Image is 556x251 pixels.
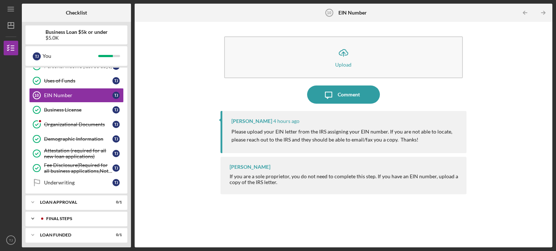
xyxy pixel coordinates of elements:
[40,233,104,237] div: LOAN FUNDED
[44,136,112,142] div: Demographic Information
[112,150,120,157] div: T J
[335,62,352,67] div: Upload
[4,233,18,247] button: TJ
[29,73,124,88] a: Uses of FundsTJ
[29,103,124,117] a: Business LicenseTJ
[231,128,460,144] p: Please upload your EIN letter from the IRS assigning your EIN number. If you are not able to loca...
[338,85,360,104] div: Comment
[29,146,124,161] a: Attestation (required for all new loan applications)TJ
[230,174,460,185] div: If you are a sole proprietor, you do not need to complete this step. If you have an EIN number, u...
[40,200,104,204] div: Loan Approval
[33,52,41,60] div: T J
[44,121,112,127] div: Organizational Documents
[46,216,118,221] div: Final Steps
[112,77,120,84] div: T J
[66,10,87,16] b: Checklist
[29,175,124,190] a: UnderwritingTJ
[29,161,124,175] a: Fee Disclosure(Required for all business applications,Not needed for Contractor loans)TJ
[112,92,120,99] div: T J
[44,92,112,98] div: EIN Number
[112,106,120,113] div: T J
[9,238,13,242] text: TJ
[112,164,120,172] div: T J
[29,132,124,146] a: Demographic InformationTJ
[45,35,108,41] div: $5.0K
[43,50,98,62] div: You
[44,162,112,174] div: Fee Disclosure(Required for all business applications,Not needed for Contractor loans)
[327,11,331,15] tspan: 10
[44,180,112,186] div: Underwriting
[109,233,122,237] div: 0 / 1
[231,118,272,124] div: [PERSON_NAME]
[109,200,122,204] div: 0 / 1
[29,88,124,103] a: 10EIN NumberTJ
[112,179,120,186] div: T J
[307,85,380,104] button: Comment
[273,118,299,124] time: 2025-09-04 16:40
[112,121,120,128] div: T J
[45,29,108,35] b: Business Loan $5k or under
[34,93,39,97] tspan: 10
[44,78,112,84] div: Uses of Funds
[224,36,463,78] button: Upload
[44,148,112,159] div: Attestation (required for all new loan applications)
[338,10,367,16] b: EIN Number
[112,135,120,143] div: T J
[29,59,124,73] a: Personal Income (last 30 days)TJ
[44,107,112,113] div: Business License
[29,117,124,132] a: Organizational DocumentsTJ
[230,164,270,170] div: [PERSON_NAME]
